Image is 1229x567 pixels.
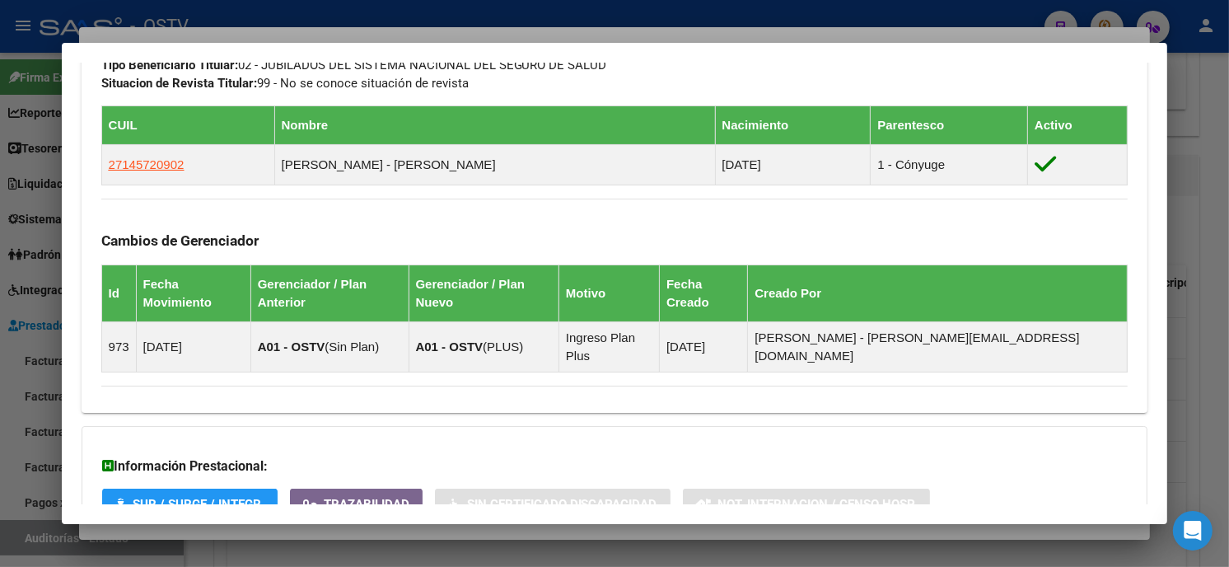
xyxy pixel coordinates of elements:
[101,76,469,91] span: 99 - No se conoce situación de revista
[1028,105,1128,144] th: Activo
[324,497,409,512] span: Trazabilidad
[274,144,715,185] td: [PERSON_NAME] - [PERSON_NAME]
[748,265,1128,322] th: Creado Por
[101,232,1129,250] h3: Cambios de Gerenciador
[136,322,250,373] td: [DATE]
[101,58,607,73] span: 02 - JUBILADOS DEL SISTEMA NACIONAL DEL SEGURO DE SALUD
[101,76,257,91] strong: Situacion de Revista Titular:
[558,265,659,322] th: Motivo
[409,322,558,373] td: ( )
[487,340,519,354] span: PLUS
[748,322,1128,373] td: [PERSON_NAME] - [PERSON_NAME][EMAIL_ADDRESS][DOMAIN_NAME]
[558,322,659,373] td: Ingreso Plan Plus
[435,489,671,519] button: Sin Certificado Discapacidad
[329,340,375,354] span: Sin Plan
[416,340,484,354] strong: A01 - OSTV
[683,489,930,519] button: Not. Internacion / Censo Hosp.
[871,105,1028,144] th: Parentesco
[102,489,278,519] button: SUR / SURGE / INTEGR.
[290,489,423,519] button: Trazabilidad
[101,322,136,373] td: 973
[101,265,136,322] th: Id
[109,157,185,171] span: 27145720902
[274,105,715,144] th: Nombre
[718,497,917,512] span: Not. Internacion / Censo Hosp.
[101,58,238,73] strong: Tipo Beneficiario Titular:
[715,105,871,144] th: Nacimiento
[250,265,409,322] th: Gerenciador / Plan Anterior
[660,322,748,373] td: [DATE]
[102,457,1128,476] h3: Información Prestacional:
[660,265,748,322] th: Fecha Creado
[136,265,250,322] th: Fecha Movimiento
[133,497,264,512] span: SUR / SURGE / INTEGR.
[409,265,558,322] th: Gerenciador / Plan Nuevo
[715,144,871,185] td: [DATE]
[258,340,325,354] strong: A01 - OSTV
[101,105,274,144] th: CUIL
[1173,511,1213,551] div: Open Intercom Messenger
[467,497,657,512] span: Sin Certificado Discapacidad
[250,322,409,373] td: ( )
[871,144,1028,185] td: 1 - Cónyuge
